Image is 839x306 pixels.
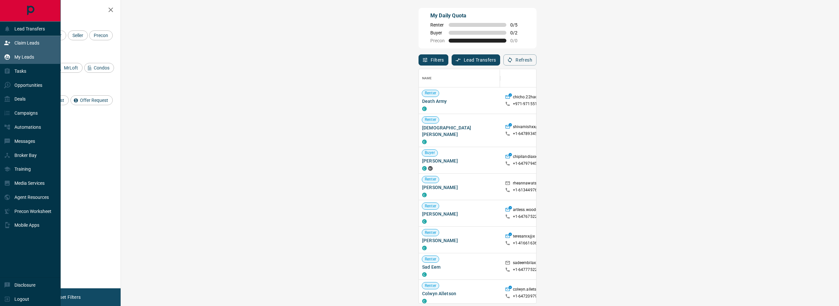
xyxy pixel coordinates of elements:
div: condos.ca [422,140,427,144]
p: +1- 64789345xx [513,131,541,137]
span: [PERSON_NAME] [422,158,498,164]
button: Reset Filters [50,292,85,303]
span: Renter [422,203,439,209]
span: Renter [422,90,439,96]
span: Renter [422,177,439,182]
span: Buyer [422,150,438,156]
button: Lead Transfers [452,54,500,66]
p: +1- 41661636xx [513,240,541,246]
div: Name [422,69,432,87]
p: chipilandiaxx@x [513,154,543,161]
p: teresarxx@x [513,234,535,240]
span: Sad Eem [422,264,498,270]
span: 0 / 5 [510,22,525,28]
div: condos.ca [422,299,427,303]
span: [PERSON_NAME] [422,237,498,244]
div: Condos [84,63,114,73]
p: +1- 64767522xx [513,214,541,220]
div: Seller [68,30,88,40]
span: 0 / 0 [510,38,525,43]
span: Renter [422,117,439,123]
span: Renter [422,283,439,289]
div: condos.ca [422,106,427,111]
span: Death Army [422,98,498,105]
button: Filters [419,54,448,66]
div: Name [419,69,502,87]
span: Precon [91,33,110,38]
p: artless.wooded_xx@x [513,207,552,214]
p: +1- 64777522xx [513,267,541,273]
span: Colwyn Alletson [422,290,498,297]
button: Refresh [503,54,537,66]
span: Renter [422,257,439,262]
p: My Daily Quota [430,12,525,20]
span: Seller [70,33,86,38]
div: Offer Request [70,95,113,105]
div: MrLoft [54,63,83,73]
div: mrloft.ca [428,166,433,171]
span: Buyer [430,30,445,35]
div: condos.ca [422,246,427,250]
span: Renter [430,22,445,28]
p: chicho.22haddxx@x [513,94,550,101]
p: shivamishxx@x [513,124,541,131]
span: MrLoft [62,65,80,70]
span: Renter [422,230,439,236]
span: [PERSON_NAME] [422,184,498,191]
div: Precon [89,30,113,40]
span: [DEMOGRAPHIC_DATA][PERSON_NAME] [422,124,498,138]
p: sadeembilaxx@x [513,260,544,267]
div: condos.ca [422,166,427,171]
p: +1- 64797945xx [513,161,541,166]
div: condos.ca [422,219,427,224]
h2: Filters [21,7,114,14]
p: +1- 64720979xx [513,294,541,299]
span: [PERSON_NAME] [422,211,498,217]
span: 0 / 2 [510,30,525,35]
div: condos.ca [422,272,427,277]
p: rheannawatsxx@x [513,181,546,187]
p: colwyn.alletsxx@x [513,287,546,294]
p: +971- 9715517189xx [513,101,551,107]
span: Condos [91,65,112,70]
p: +1- 61344976xx [513,187,541,193]
div: condos.ca [422,193,427,197]
span: Offer Request [78,98,110,103]
span: Precon [430,38,445,43]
